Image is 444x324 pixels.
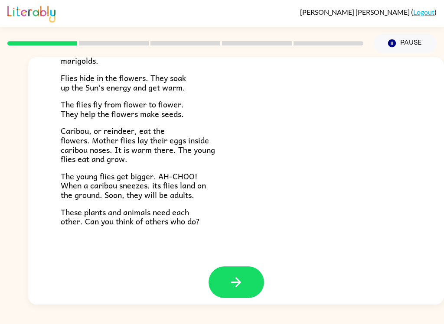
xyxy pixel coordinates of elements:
[61,206,200,228] span: These plants and animals need each other. Can you think of others who do?
[61,98,184,120] span: The flies fly from flower to flower. They help the flowers make seeds.
[7,3,55,23] img: Literably
[61,124,215,165] span: Caribou, or reindeer, eat the flowers. Mother flies lay their eggs inside caribou noses. It is wa...
[300,8,437,16] div: ( )
[374,33,437,53] button: Pause
[61,71,186,94] span: Flies hide in the flowers. They soak up the Sun’s energy and get warm.
[413,8,434,16] a: Logout
[300,8,411,16] span: [PERSON_NAME] [PERSON_NAME]
[61,170,206,201] span: The young flies get bigger. AH-CHOO! When a caribou sneezes, its flies land on the ground. Soon, ...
